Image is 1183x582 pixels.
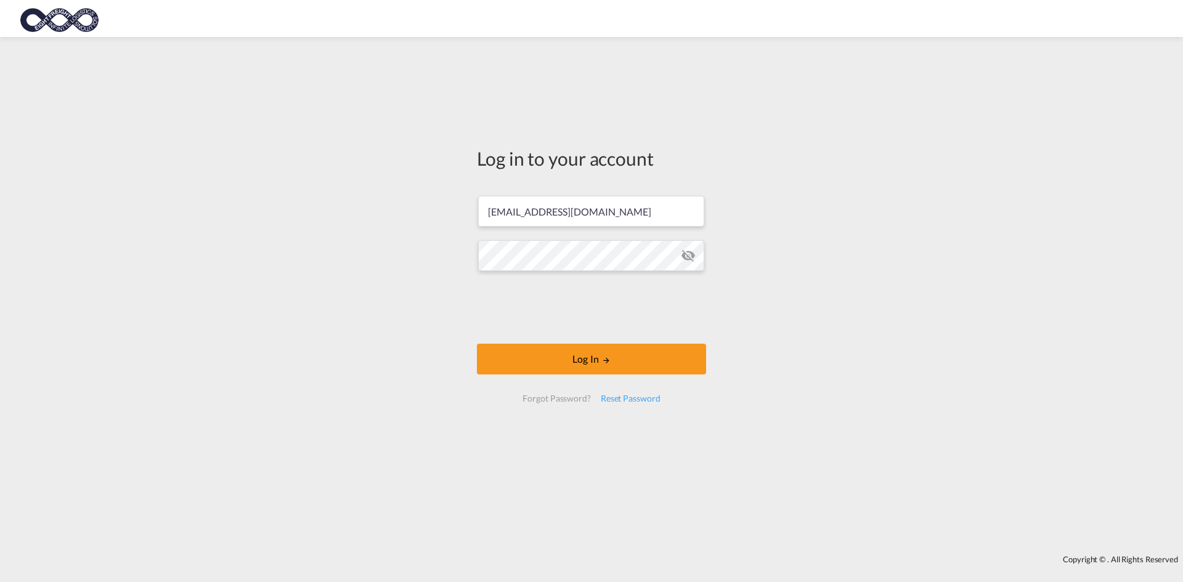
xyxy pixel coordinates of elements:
md-icon: icon-eye-off [681,248,696,263]
button: LOGIN [477,344,706,374]
iframe: reCAPTCHA [498,283,685,331]
input: Enter email/phone number [478,196,704,227]
div: Reset Password [596,387,665,410]
img: c818b980817911efbdc1a76df449e905.png [18,5,102,33]
div: Forgot Password? [518,387,595,410]
div: Log in to your account [477,145,706,171]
